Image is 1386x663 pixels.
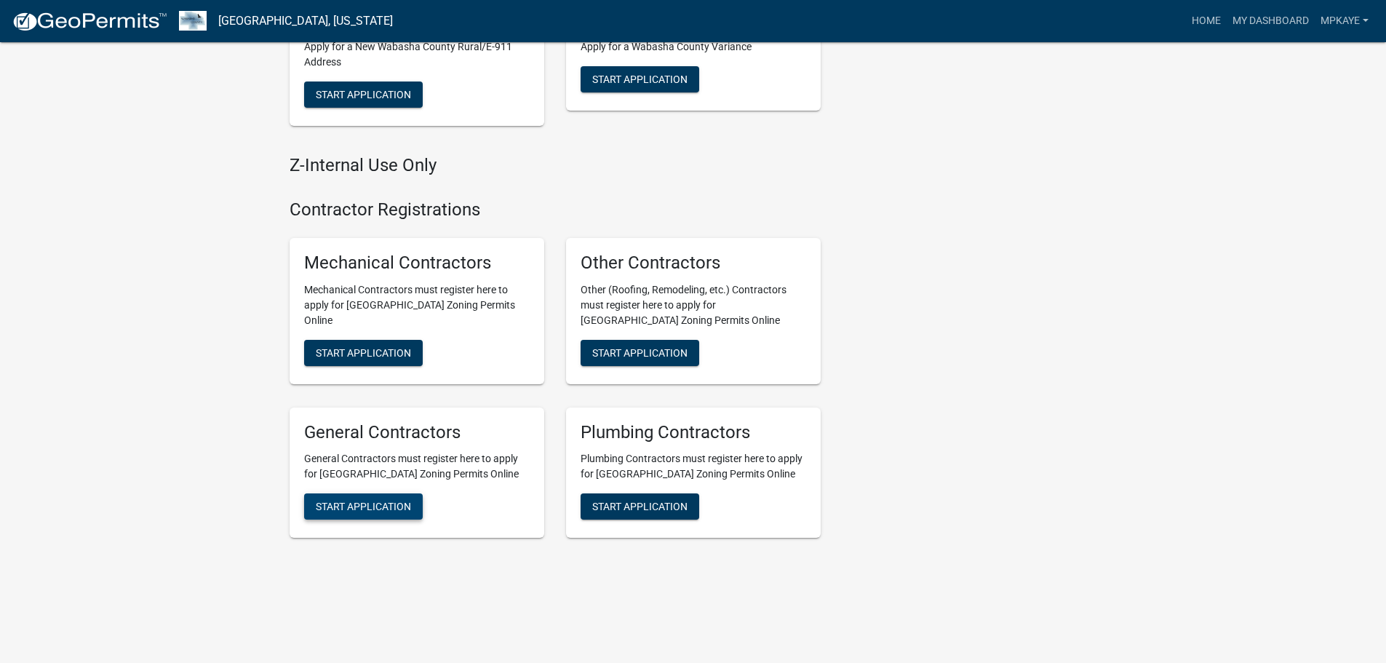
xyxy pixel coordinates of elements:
[290,155,821,176] h4: Z-Internal Use Only
[304,340,423,366] button: Start Application
[304,493,423,520] button: Start Application
[581,493,699,520] button: Start Application
[581,451,806,482] p: Plumbing Contractors must register here to apply for [GEOGRAPHIC_DATA] Zoning Permits Online
[581,282,806,328] p: Other (Roofing, Remodeling, etc.) Contractors must register here to apply for [GEOGRAPHIC_DATA] Z...
[1315,7,1374,35] a: MPKaye
[581,340,699,366] button: Start Application
[581,66,699,92] button: Start Application
[304,253,530,274] h5: Mechanical Contractors
[592,501,688,512] span: Start Application
[179,11,207,31] img: Wabasha County, Minnesota
[581,253,806,274] h5: Other Contractors
[592,74,688,85] span: Start Application
[304,82,423,108] button: Start Application
[218,9,393,33] a: [GEOGRAPHIC_DATA], [US_STATE]
[304,422,530,443] h5: General Contractors
[316,89,411,100] span: Start Application
[304,39,530,70] p: Apply for a New Wabasha County Rural/E-911 Address
[1186,7,1227,35] a: Home
[316,346,411,358] span: Start Application
[290,199,821,221] h4: Contractor Registrations
[304,282,530,328] p: Mechanical Contractors must register here to apply for [GEOGRAPHIC_DATA] Zoning Permits Online
[316,501,411,512] span: Start Application
[581,39,806,55] p: Apply for a Wabasha County Variance
[592,346,688,358] span: Start Application
[581,422,806,443] h5: Plumbing Contractors
[1227,7,1315,35] a: My Dashboard
[304,451,530,482] p: General Contractors must register here to apply for [GEOGRAPHIC_DATA] Zoning Permits Online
